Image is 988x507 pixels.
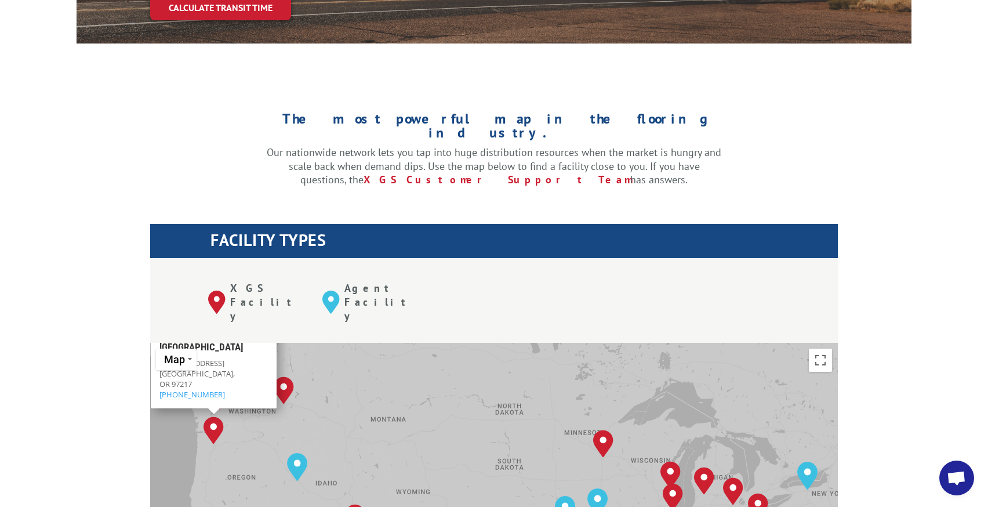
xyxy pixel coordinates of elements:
[159,368,235,389] span: [GEOGRAPHIC_DATA], OR 97217
[159,332,268,357] h3: [GEOGRAPHIC_DATA], [GEOGRAPHIC_DATA]
[230,281,305,323] p: XGS Facility
[267,146,721,187] p: Our nationwide network lets you tap into huge distribution resources when the market is hungry an...
[164,353,185,365] span: Map
[287,453,307,481] div: Boise, ID
[156,349,197,370] button: Change map style
[593,430,613,458] div: Minneapolis, MN
[204,417,224,444] div: Portland, OR
[267,112,721,146] h1: The most powerful map in the flooring industry.
[809,349,832,372] button: Toggle fullscreen view
[660,461,681,489] div: Milwaukee, WI
[694,467,714,495] div: Grand Rapids, MI
[344,281,419,323] p: Agent Facility
[797,462,818,490] div: Rochester, NY
[210,232,838,254] h1: FACILITY TYPES
[723,477,743,505] div: Detroit, MI
[939,461,974,495] div: Open chat
[364,173,630,186] a: XGS Customer Support Team
[159,389,225,400] a: [PHONE_NUMBER]
[274,376,294,404] div: Spokane, WA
